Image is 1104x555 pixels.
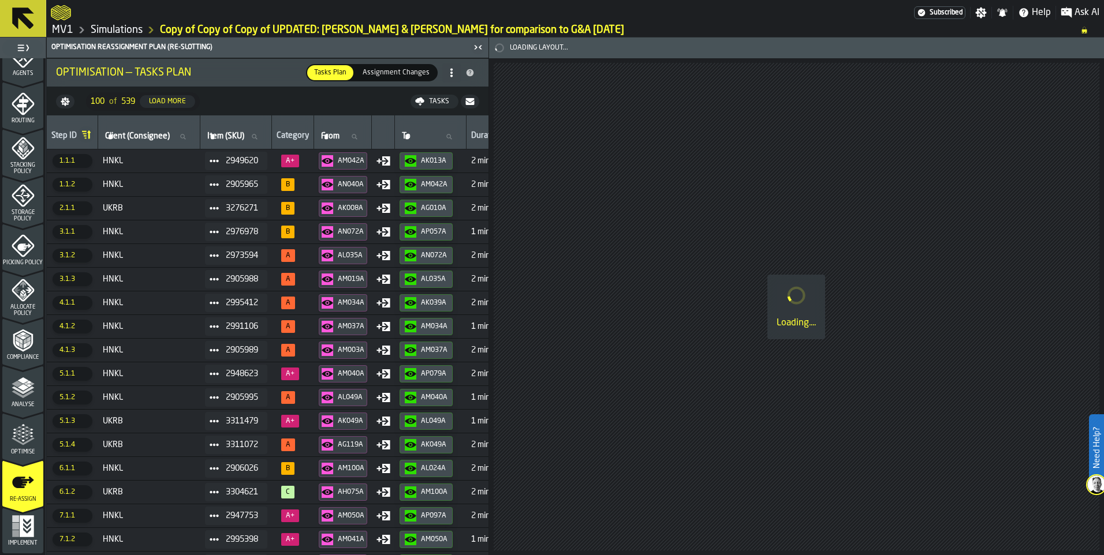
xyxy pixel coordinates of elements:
[226,393,258,402] span: 2905995
[400,483,453,501] button: button-AM100A
[281,249,295,262] span: 70%
[53,462,92,475] span: 6.1.1
[992,7,1013,18] label: button-toggle-Notifications
[471,535,519,544] span: 1 min
[160,24,624,36] a: link-to-/wh/i/3ccf57d1-1e0c-4a81-a3bb-c2011c5f0d50/simulations/8705a2e2-abed-4c2e-a7a1-c6aa727a447b
[421,417,447,425] div: AL049A
[471,180,519,189] span: 2 min
[421,441,447,449] div: AK049A
[309,67,351,78] span: Tasks Plan
[2,271,43,317] li: menu Allocate Policy
[53,178,92,192] span: 1.1.2
[376,249,390,262] div: Move Type: Put in
[471,275,519,284] span: 2 min
[777,316,816,330] div: Loading....
[103,322,196,331] span: HNKL
[376,532,390,546] div: Move Type: Put in
[226,417,258,426] span: 3311479
[319,483,367,501] button: button-AH075A
[2,82,43,128] li: menu Routing
[281,486,294,498] span: 95%
[471,227,519,237] span: 1 min
[424,97,454,106] div: Tasks
[400,318,453,335] button: button-AM034A
[356,65,437,80] div: thumb
[2,118,43,124] span: Routing
[103,227,196,237] span: HNKL
[400,389,453,406] button: button-AM040A
[103,204,196,213] span: UKRB
[2,366,43,412] li: menu Analyse
[2,318,43,365] li: menu Compliance
[338,275,364,283] div: AM019A
[319,129,367,144] input: label
[281,391,295,404] span: 75%
[400,531,453,548] button: button-AM050A
[971,7,991,18] label: button-toggle-Settings
[376,391,390,404] div: Move Type: Put in
[461,95,479,108] button: button-
[52,24,73,36] a: link-to-/wh/i/3ccf57d1-1e0c-4a81-a3bb-c2011c5f0d50
[53,343,92,357] span: 4.1.3
[51,131,77,142] div: Step ID
[319,412,367,430] button: button-AK049A
[103,156,196,166] span: HNKL
[471,393,519,402] span: 1 min
[2,162,43,175] span: Stacking Policy
[358,67,434,78] span: Assignment Changes
[421,464,447,472] div: AL024A
[471,251,519,260] span: 2 min
[376,178,390,192] div: Move Type: Put in
[81,92,204,111] div: ButtonLoadMore-Load More-Prev-First-Last
[51,2,71,23] a: logo-header
[226,369,258,378] span: 2948623
[338,157,364,165] div: AM042A
[338,441,364,449] div: AG119A
[2,413,43,459] li: menu Optimise
[470,40,486,54] label: button-toggle-Close me
[400,176,453,193] button: button-AM042A
[400,129,461,144] input: label
[226,204,258,213] span: 3276271
[307,65,353,80] div: thumb
[421,488,447,496] div: AM100A
[376,509,390,523] div: Move Type: Put in
[1056,6,1104,20] label: button-toggle-Ask AI
[2,496,43,502] span: Re-assign
[226,440,258,449] span: 3311072
[1032,6,1051,20] span: Help
[306,64,355,81] label: button-switch-multi-Tasks Plan
[914,6,965,19] a: link-to-/wh/i/3ccf57d1-1e0c-4a81-a3bb-c2011c5f0d50/settings/billing
[355,64,438,81] label: button-switch-multi-Assignment Changes
[321,132,340,141] span: label
[319,176,367,193] button: button-AN040A
[471,131,502,142] div: Duration
[103,251,196,260] span: HNKL
[281,202,294,215] span: 87%
[421,252,447,260] div: AN072A
[2,70,43,77] span: Agents
[281,533,299,546] span: 44%
[400,342,453,359] button: button-AM037A
[205,129,267,144] input: label
[109,97,117,106] span: of
[376,201,390,215] div: Move Type: Put in
[471,322,519,331] span: 1 min
[421,535,447,543] div: AM050A
[226,346,258,355] span: 2905989
[226,535,258,544] span: 2995398
[411,95,458,108] button: button-Tasks
[319,389,367,406] button: button-AL049A
[421,228,447,236] div: AP057A
[226,511,258,520] span: 2947753
[226,487,258,497] span: 3304621
[103,535,196,544] span: HNKL
[49,43,470,51] div: Optimisation Reassignment plan (Re-Slotting)
[376,320,390,333] div: Move Type: Put in
[91,24,143,36] a: link-to-/wh/i/3ccf57d1-1e0c-4a81-a3bb-c2011c5f0d50
[319,271,367,288] button: button-AM019A
[103,369,196,378] span: HNKL
[103,440,196,449] span: UKRB
[471,369,519,378] span: 2 min
[471,511,519,520] span: 2 min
